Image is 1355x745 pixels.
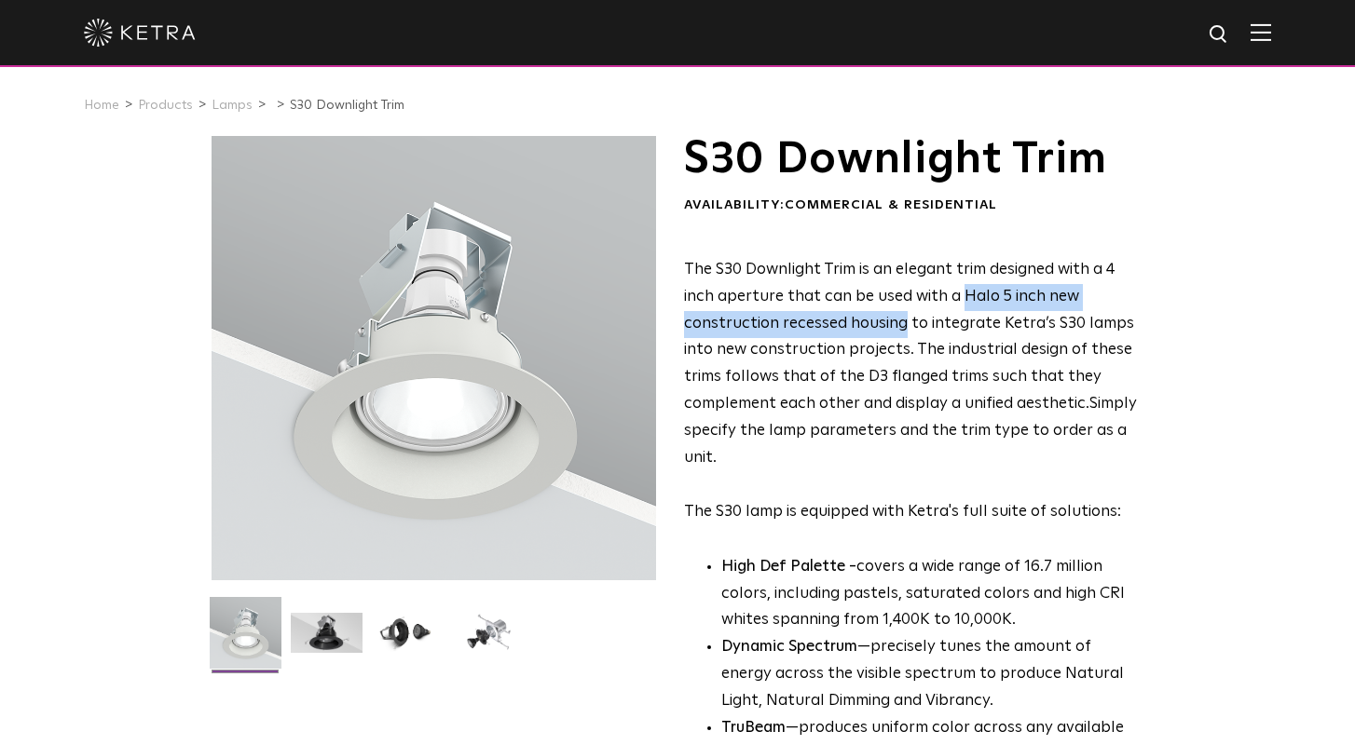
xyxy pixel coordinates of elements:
img: S30 Halo Downlight_Table Top_Black [372,613,444,667]
strong: High Def Palette - [721,559,856,575]
img: S30-DownlightTrim-2021-Web-Square [210,597,281,683]
img: Hamburger%20Nav.svg [1251,23,1271,41]
p: covers a wide range of 16.7 million colors, including pastels, saturated colors and high CRI whit... [721,554,1138,635]
a: S30 Downlight Trim [290,99,404,112]
h1: S30 Downlight Trim [684,136,1138,183]
img: S30 Halo Downlight_Exploded_Black [453,613,525,667]
strong: TruBeam [721,720,786,736]
a: Lamps [212,99,253,112]
span: Simply specify the lamp parameters and the trim type to order as a unit.​ [684,396,1137,466]
span: Commercial & Residential [785,198,997,211]
img: ketra-logo-2019-white [84,19,196,47]
a: Home [84,99,119,112]
p: The S30 lamp is equipped with Ketra's full suite of solutions: [684,257,1138,526]
li: —precisely tunes the amount of energy across the visible spectrum to produce Natural Light, Natur... [721,634,1138,715]
img: S30 Halo Downlight_Hero_Black_Gradient [291,613,363,667]
strong: Dynamic Spectrum [721,639,857,655]
img: search icon [1208,23,1231,47]
span: The S30 Downlight Trim is an elegant trim designed with a 4 inch aperture that can be used with a... [684,262,1134,412]
a: Products [138,99,193,112]
div: Availability: [684,196,1138,215]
